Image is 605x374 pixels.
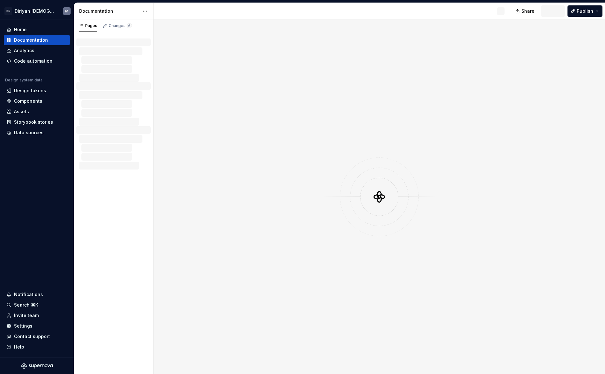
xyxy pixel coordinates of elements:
[14,302,38,308] div: Search ⌘K
[4,331,70,342] button: Contact support
[109,23,132,28] div: Changes
[5,78,43,83] div: Design system data
[15,8,55,14] div: Diriyah [DEMOGRAPHIC_DATA]
[4,128,70,138] a: Data sources
[65,9,68,14] div: M
[4,310,70,321] a: Invite team
[4,35,70,45] a: Documentation
[14,291,43,298] div: Notifications
[4,56,70,66] a: Code automation
[14,98,42,104] div: Components
[1,4,72,18] button: PSDiriyah [DEMOGRAPHIC_DATA]M
[4,300,70,310] button: Search ⌘K
[521,8,534,14] span: Share
[14,47,34,54] div: Analytics
[79,8,139,14] div: Documentation
[14,119,53,125] div: Storybook stories
[14,344,24,350] div: Help
[127,23,132,28] span: 6
[14,312,39,319] div: Invite team
[14,37,48,43] div: Documentation
[14,108,29,115] div: Assets
[21,363,53,369] svg: Supernova Logo
[4,24,70,35] a: Home
[14,323,32,329] div: Settings
[512,5,539,17] button: Share
[4,342,70,352] button: Help
[4,321,70,331] a: Settings
[4,289,70,300] button: Notifications
[79,23,97,28] div: Pages
[14,333,50,340] div: Contact support
[4,107,70,117] a: Assets
[14,26,27,33] div: Home
[14,58,52,64] div: Code automation
[4,45,70,56] a: Analytics
[4,86,70,96] a: Design tokens
[14,129,44,136] div: Data sources
[4,7,12,15] div: PS
[577,8,593,14] span: Publish
[4,117,70,127] a: Storybook stories
[4,96,70,106] a: Components
[567,5,602,17] button: Publish
[14,87,46,94] div: Design tokens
